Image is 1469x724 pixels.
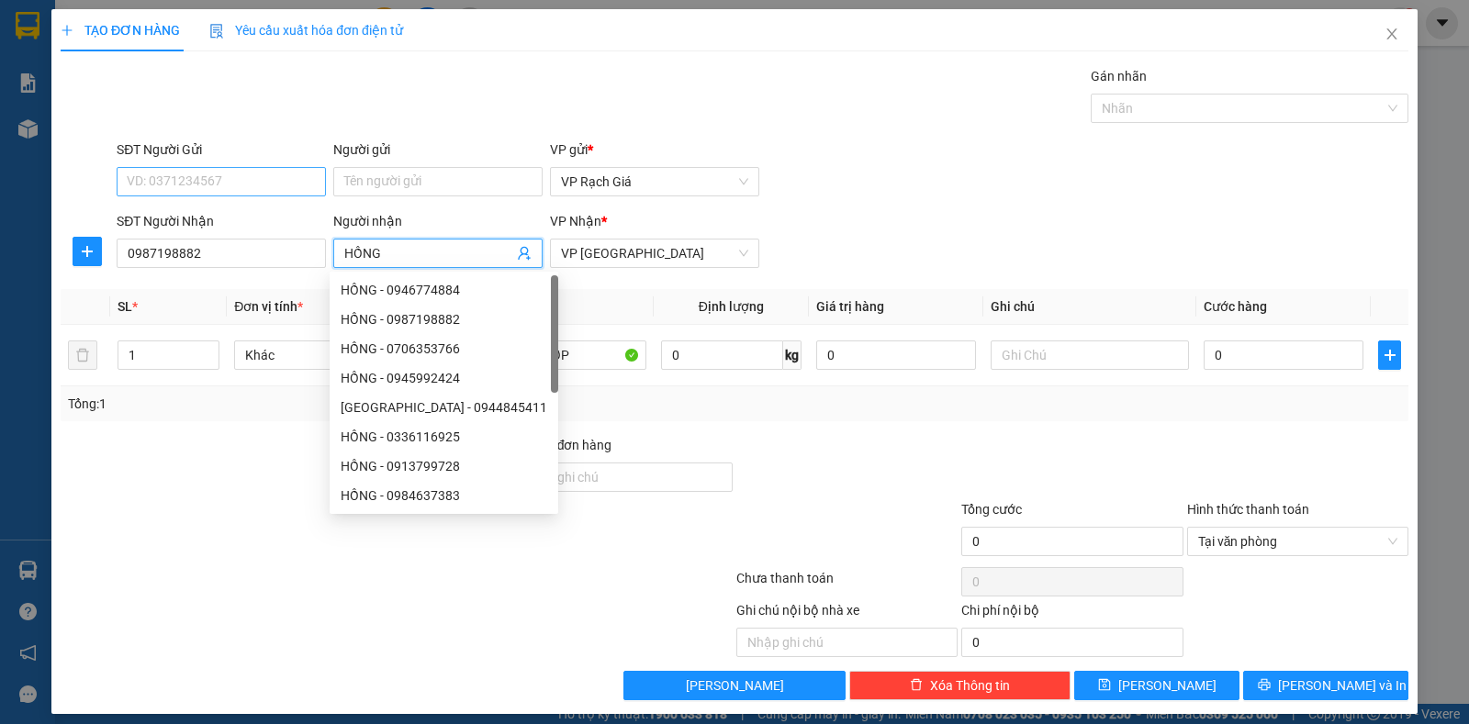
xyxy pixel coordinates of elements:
button: plus [1378,340,1401,370]
div: HỒNG - 0706353766 [330,334,558,363]
div: HỒNG ANH - 0944845411 [330,393,558,422]
strong: NHÀ XE [PERSON_NAME] [29,8,284,34]
span: Địa chỉ: [7,74,138,115]
strong: 260A, [PERSON_NAME] [7,74,138,115]
span: [PERSON_NAME] [1118,675,1217,696]
span: printer [1258,678,1271,693]
input: 0 [816,340,976,370]
span: Đơn vị tính [234,299,303,314]
div: Người gửi [333,139,543,160]
div: Ghi chú nội bộ nhà xe [736,600,958,628]
label: Ghi chú đơn hàng [511,438,612,452]
div: SĐT Người Gửi [117,139,326,160]
div: HỒNG - 0706353766 [341,339,547,359]
span: [PERSON_NAME] và In [1278,675,1407,696]
div: SĐT Người Nhận [117,211,326,231]
span: plus [73,244,101,259]
button: save[PERSON_NAME] [1074,671,1239,700]
div: HỒNG - 0913799728 [341,456,547,476]
span: VP Rạch Giá [7,51,103,72]
div: HỒNG - 0984637383 [341,485,547,506]
input: Nhập ghi chú [736,628,958,657]
span: Tại văn phòng [1198,528,1397,555]
button: [PERSON_NAME] [623,671,845,700]
span: VP Hà Tiên [561,239,748,267]
span: VP [GEOGRAPHIC_DATA] [140,41,305,82]
span: delete [910,678,923,693]
input: Ghi Chú [991,340,1189,370]
div: HỒNG - 0946774884 [341,280,547,300]
span: Điện thoại: [7,117,136,178]
span: Yêu cầu xuất hóa đơn điện tử [209,23,403,38]
strong: [STREET_ADDRESS] Châu [140,105,293,145]
div: HỒNG - 0984637383 [330,481,558,510]
span: Khác [245,341,421,369]
span: TẠO ĐƠN HÀNG [61,23,180,38]
div: Tổng: 1 [68,394,568,414]
div: HỒNG - 0336116925 [330,422,558,451]
button: plus [73,237,102,266]
span: close [1385,27,1399,41]
span: [PERSON_NAME] [686,675,784,696]
span: VP Rạch Giá [561,168,748,195]
button: Close [1366,9,1418,61]
div: VP gửi [550,139,759,160]
img: icon [209,24,224,39]
div: [GEOGRAPHIC_DATA] - 0944845411 [341,397,547,418]
span: SL [118,299,132,314]
div: HỒNG - 0987198882 [341,309,547,329]
span: VP Nhận [550,214,601,228]
span: Cước hàng [1204,299,1267,314]
span: Giá trị hàng [816,299,884,314]
span: Định lượng [699,299,764,314]
div: HỒNG - 0336116925 [341,427,547,447]
div: HỒNG - 0946774884 [330,275,558,305]
div: Chi phí nội bộ [961,600,1183,628]
span: user-add [517,246,532,261]
span: kg [783,340,802,370]
span: plus [61,24,73,37]
div: HỒNG - 0987198882 [330,305,558,334]
span: Tổng cước [961,502,1022,517]
span: Xóa Thông tin [930,675,1010,696]
button: printer[PERSON_NAME] và In [1243,671,1408,700]
div: Người nhận [333,211,543,231]
button: deleteXóa Thông tin [849,671,1071,700]
input: Ghi chú đơn hàng [511,462,733,492]
span: Địa chỉ: [140,84,293,145]
button: delete [68,340,97,370]
div: Chưa thanh toán [734,568,959,600]
label: Hình thức thanh toán [1187,502,1309,517]
span: plus [1379,348,1400,362]
span: save [1098,678,1111,693]
div: HỒNG - 0945992424 [330,363,558,393]
th: Ghi chú [983,289,1196,325]
label: Gán nhãn [1091,69,1147,84]
div: HỒNG - 0913799728 [330,451,558,481]
div: HỒNG - 0945992424 [341,368,547,388]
